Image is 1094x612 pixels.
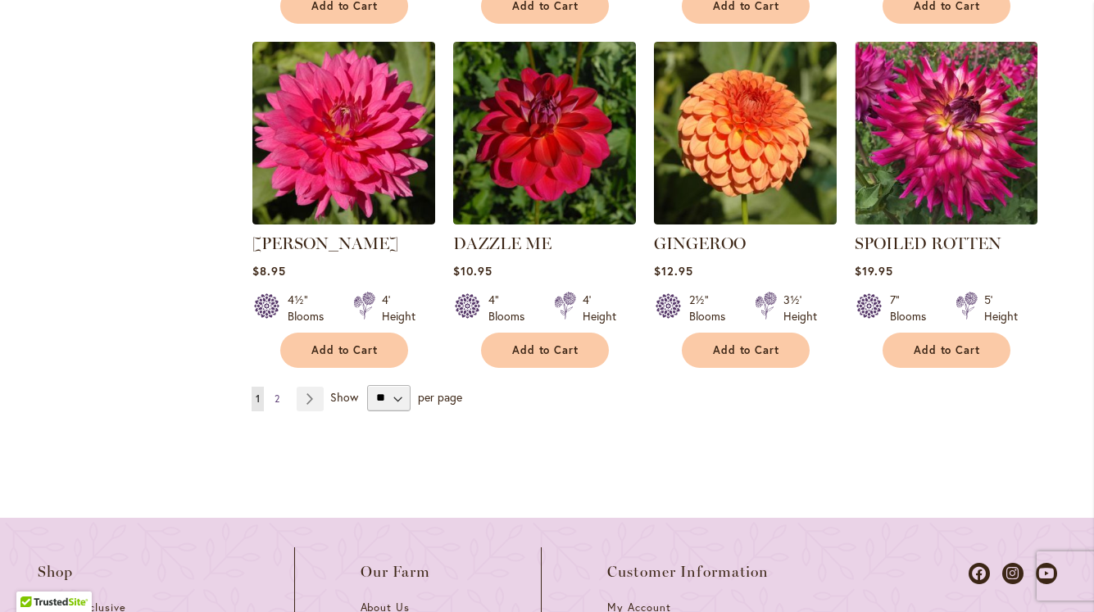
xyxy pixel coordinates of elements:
[361,564,431,580] span: Our Farm
[783,292,817,324] div: 3½' Height
[890,292,936,324] div: 7" Blooms
[855,233,1001,253] a: SPOILED ROTTEN
[270,387,284,411] a: 2
[654,233,746,253] a: GINGEROO
[453,233,552,253] a: DAZZLE ME
[275,392,279,405] span: 2
[252,233,398,253] a: [PERSON_NAME]
[654,42,837,224] img: GINGEROO
[583,292,616,324] div: 4' Height
[855,42,1037,224] img: SPOILED ROTTEN
[607,564,769,580] span: Customer Information
[488,292,534,324] div: 4" Blooms
[1036,563,1057,584] a: Dahlias on Youtube
[311,343,379,357] span: Add to Cart
[914,343,981,357] span: Add to Cart
[682,333,810,368] button: Add to Cart
[883,333,1010,368] button: Add to Cart
[453,212,636,228] a: DAZZLE ME
[512,343,579,357] span: Add to Cart
[280,333,408,368] button: Add to Cart
[418,388,462,404] span: per page
[654,263,693,279] span: $12.95
[382,292,415,324] div: 4' Height
[256,392,260,405] span: 1
[252,263,286,279] span: $8.95
[1002,563,1024,584] a: Dahlias on Instagram
[689,292,735,324] div: 2½" Blooms
[12,554,58,600] iframe: Launch Accessibility Center
[453,42,636,224] img: DAZZLE ME
[252,212,435,228] a: JENNA
[855,263,893,279] span: $19.95
[654,212,837,228] a: GINGEROO
[969,563,990,584] a: Dahlias on Facebook
[481,333,609,368] button: Add to Cart
[252,42,435,224] img: JENNA
[288,292,334,324] div: 4½" Blooms
[713,343,780,357] span: Add to Cart
[453,263,493,279] span: $10.95
[855,212,1037,228] a: SPOILED ROTTEN
[984,292,1018,324] div: 5' Height
[330,388,358,404] span: Show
